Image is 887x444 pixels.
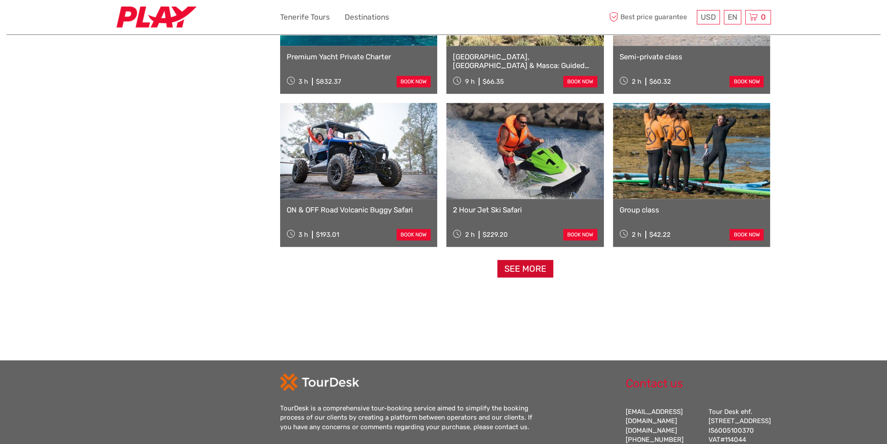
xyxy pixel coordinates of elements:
a: book now [563,76,597,87]
span: 2 h [465,231,475,239]
h2: Contact us [626,377,771,391]
p: We're away right now. Please check back later! [12,15,99,22]
span: 2 h [632,78,641,85]
div: EN [724,10,741,24]
a: [DOMAIN_NAME] [626,427,677,434]
a: Destinations [345,11,389,24]
span: 3 h [298,78,308,85]
a: Group class [620,205,764,214]
a: book now [729,229,764,240]
img: 2467-7e1744d7-2434-4362-8842-68c566c31c52_logo_small.jpg [116,7,196,28]
a: See more [497,260,553,278]
a: Tenerife Tours [280,11,330,24]
span: 0 [760,13,767,21]
a: book now [729,76,764,87]
a: Semi-private class [620,52,764,61]
span: 9 h [465,78,475,85]
button: Open LiveChat chat widget [100,14,111,24]
a: 2 Hour Jet Ski Safari [453,205,597,214]
div: TourDesk is a comprehensive tour-booking service aimed to simplify the booking process of our cli... [280,404,542,432]
div: $42.22 [649,231,671,239]
span: 3 h [298,231,308,239]
div: $193.01 [316,231,339,239]
a: ON & OFF Road Volcanic Buggy Safari [287,205,431,214]
div: $66.35 [483,78,504,85]
div: $229.20 [483,231,508,239]
img: td-logo-white.png [280,373,359,391]
a: book now [397,76,431,87]
a: [GEOGRAPHIC_DATA], [GEOGRAPHIC_DATA] & Masca: Guided Tour [453,52,597,70]
span: USD [701,13,716,21]
div: $832.37 [316,78,341,85]
a: Premium Yacht Private Charter [287,52,431,61]
span: 2 h [632,231,641,239]
div: $60.32 [649,78,671,85]
a: book now [397,229,431,240]
span: Best price guarantee [607,10,695,24]
a: book now [563,229,597,240]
